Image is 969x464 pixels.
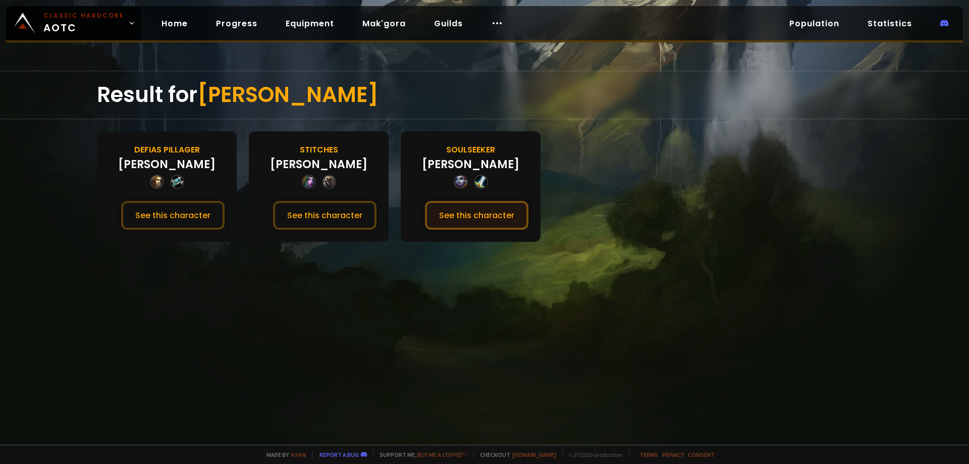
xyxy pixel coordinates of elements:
[473,451,556,458] span: Checkout
[97,71,872,119] div: Result for
[43,11,124,35] span: AOTC
[417,451,467,458] a: Buy me a coffee
[354,13,414,34] a: Mak'gora
[270,156,367,173] div: [PERSON_NAME]
[373,451,467,458] span: Support me,
[291,451,306,458] a: a fan
[273,201,376,230] button: See this character
[688,451,715,458] a: Consent
[300,143,338,156] div: Stitches
[426,13,471,34] a: Guilds
[118,156,216,173] div: [PERSON_NAME]
[134,143,200,156] div: Defias Pillager
[859,13,920,34] a: Statistics
[208,13,265,34] a: Progress
[639,451,658,458] a: Terms
[425,201,528,230] button: See this character
[260,451,306,458] span: Made by
[422,156,519,173] div: [PERSON_NAME]
[121,201,225,230] button: See this character
[319,451,359,458] a: Report a bug
[512,451,556,458] a: [DOMAIN_NAME]
[197,80,379,110] span: [PERSON_NAME]
[153,13,196,34] a: Home
[43,11,124,20] small: Classic Hardcore
[6,6,141,40] a: Classic HardcoreAOTC
[446,143,495,156] div: Soulseeker
[781,13,847,34] a: Population
[562,451,623,458] span: v. d752d5 - production
[662,451,684,458] a: Privacy
[278,13,342,34] a: Equipment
